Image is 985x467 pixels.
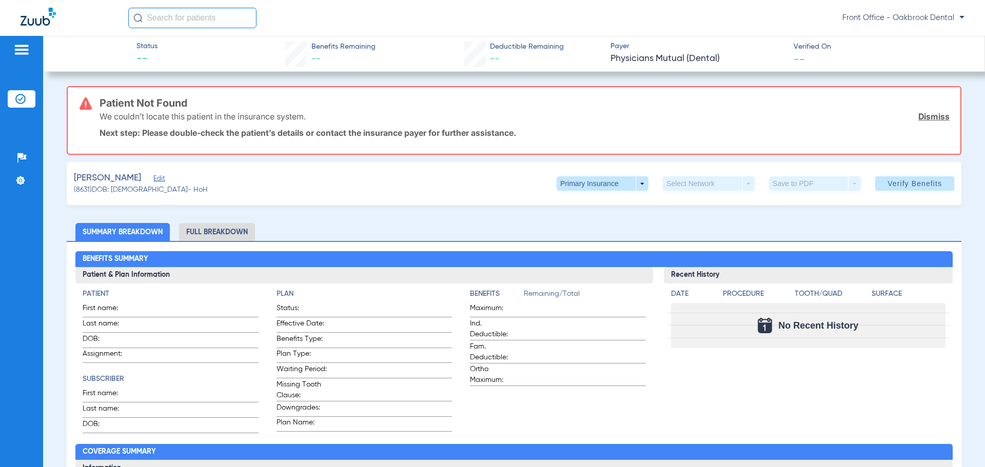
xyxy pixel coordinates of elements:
h4: Patient [83,289,258,299]
span: Effective Date: [277,318,327,332]
img: error-icon [80,97,92,110]
li: Full Breakdown [179,223,255,241]
img: Zuub Logo [21,8,56,26]
img: Calendar [758,318,772,333]
app-breakdown-title: Surface [872,289,945,303]
span: DOB: [83,419,133,433]
span: Remaining/Total [524,289,645,303]
h2: Coverage Summary [75,444,952,460]
li: Summary Breakdown [75,223,170,241]
span: First name: [83,303,133,317]
span: No Recent History [778,320,858,331]
span: Waiting Period: [277,364,327,378]
span: Verify Benefits [888,179,942,188]
span: Payer [610,41,785,52]
span: Edit [153,175,163,185]
span: (8631) DOB: [DEMOGRAPHIC_DATA] - HoH [74,185,208,195]
h4: Procedure [723,289,791,299]
h3: Patient Not Found [100,98,950,108]
span: Verified On [794,42,968,52]
app-breakdown-title: Benefits [470,289,524,303]
span: Fam. Deductible: [470,341,520,363]
h4: Benefits [470,289,524,299]
h4: Plan [277,289,452,299]
span: Last name: [83,318,133,332]
span: Maximum: [470,303,520,317]
span: Last name: [83,403,133,417]
button: Primary Insurance [557,176,648,191]
span: Status: [277,303,327,317]
p: Next step: Please double-check the patient’s details or contact the insurance payer for further a... [100,128,950,138]
span: -- [136,52,157,67]
span: Status [136,41,157,52]
span: Benefits Remaining [311,42,376,52]
app-breakdown-title: Procedure [723,289,791,303]
button: Verify Benefits [875,176,954,191]
span: Ortho Maximum: [470,364,520,385]
a: Dismiss [918,111,950,121]
h3: Recent History [664,267,953,283]
span: Deductible Remaining [490,42,564,52]
img: Search Icon [133,13,143,23]
span: Ind. Deductible: [470,318,520,340]
app-breakdown-title: Date [671,289,714,303]
p: We couldn’t locate this patient in the insurance system. [100,111,306,121]
span: Downgrades: [277,402,327,416]
span: -- [794,53,805,64]
iframe: Chat Widget [934,418,985,467]
span: DOB: [83,334,133,348]
app-breakdown-title: Tooth/Quad [795,289,868,303]
img: hamburger-icon [13,44,30,56]
span: Front Office - Oakbrook Dental [842,13,964,23]
span: Plan Type: [277,349,327,362]
span: Physicians Mutual (Dental) [610,52,785,65]
h3: Patient & Plan Information [75,267,653,283]
h4: Date [671,289,714,299]
input: Search for patients [128,8,257,28]
span: Missing Tooth Clause: [277,379,327,401]
h4: Surface [872,289,945,299]
h2: Benefits Summary [75,251,952,268]
span: Plan Name: [277,417,327,431]
span: -- [490,54,499,64]
span: Assignment: [83,349,133,362]
h4: Tooth/Quad [795,289,868,299]
span: [PERSON_NAME] [74,172,141,185]
h4: Subscriber [83,374,258,384]
span: Benefits Type: [277,334,327,348]
span: -- [311,54,321,64]
span: First name: [83,388,133,402]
